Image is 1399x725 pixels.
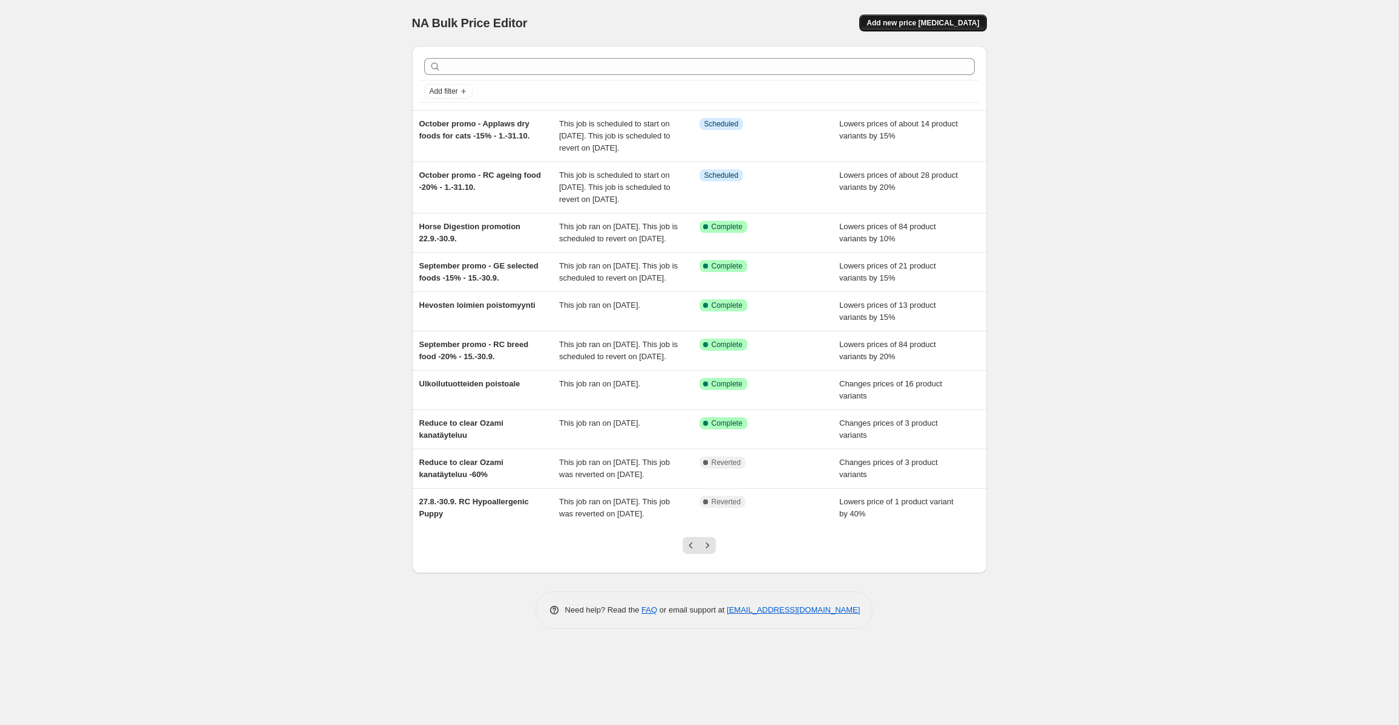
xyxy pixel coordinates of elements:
[712,261,742,271] span: Complete
[565,605,642,614] span: Need help? Read the
[867,18,979,28] span: Add new price [MEDICAL_DATA]
[712,222,742,232] span: Complete
[412,16,528,30] span: NA Bulk Price Editor
[419,301,536,310] span: Hevosten loimien poistomyynti
[424,84,473,99] button: Add filter
[419,261,539,282] span: September promo - GE selected foods -15% - 15.-30.9.
[712,379,742,389] span: Complete
[839,379,942,400] span: Changes prices of 16 product variants
[704,119,739,129] span: Scheduled
[683,537,716,554] nav: Pagination
[419,379,520,388] span: Ulkoilutuotteiden poistoale
[419,222,521,243] span: Horse Digestion promotion 22.9.-30.9.
[559,340,678,361] span: This job ran on [DATE]. This job is scheduled to revert on [DATE].
[419,340,529,361] span: September promo - RC breed food -20% - 15.-30.9.
[559,458,670,479] span: This job ran on [DATE]. This job was reverted on [DATE].
[419,171,542,192] span: October promo - RC ageing food -20% - 1.-31.10.
[727,605,860,614] a: [EMAIL_ADDRESS][DOMAIN_NAME]
[559,301,640,310] span: This job ran on [DATE].
[699,537,716,554] button: Next
[683,537,699,554] button: Previous
[559,171,670,204] span: This job is scheduled to start on [DATE]. This job is scheduled to revert on [DATE].
[704,171,739,180] span: Scheduled
[430,86,458,96] span: Add filter
[419,458,503,479] span: Reduce to clear Ozami kanatäyteluu -60%
[559,497,670,518] span: This job ran on [DATE]. This job was reverted on [DATE].
[419,418,503,440] span: Reduce to clear Ozami kanatäyteluu
[712,458,741,467] span: Reverted
[839,171,958,192] span: Lowers prices of about 28 product variants by 20%
[839,261,936,282] span: Lowers prices of 21 product variants by 15%
[839,418,938,440] span: Changes prices of 3 product variants
[559,119,670,152] span: This job is scheduled to start on [DATE]. This job is scheduled to revert on [DATE].
[559,379,640,388] span: This job ran on [DATE].
[839,497,954,518] span: Lowers price of 1 product variant by 40%
[839,301,936,322] span: Lowers prices of 13 product variants by 15%
[859,15,986,31] button: Add new price [MEDICAL_DATA]
[839,458,938,479] span: Changes prices of 3 product variants
[712,301,742,310] span: Complete
[419,497,529,518] span: 27.8.-30.9. RC Hypoallergenic Puppy
[657,605,727,614] span: or email support at
[839,119,958,140] span: Lowers prices of about 14 product variants by 15%
[839,340,936,361] span: Lowers prices of 84 product variants by 20%
[712,340,742,349] span: Complete
[559,261,678,282] span: This job ran on [DATE]. This job is scheduled to revert on [DATE].
[839,222,936,243] span: Lowers prices of 84 product variants by 10%
[712,497,741,507] span: Reverted
[559,418,640,428] span: This job ran on [DATE].
[712,418,742,428] span: Complete
[419,119,530,140] span: October promo - Applaws dry foods for cats -15% - 1.-31.10.
[641,605,657,614] a: FAQ
[559,222,678,243] span: This job ran on [DATE]. This job is scheduled to revert on [DATE].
